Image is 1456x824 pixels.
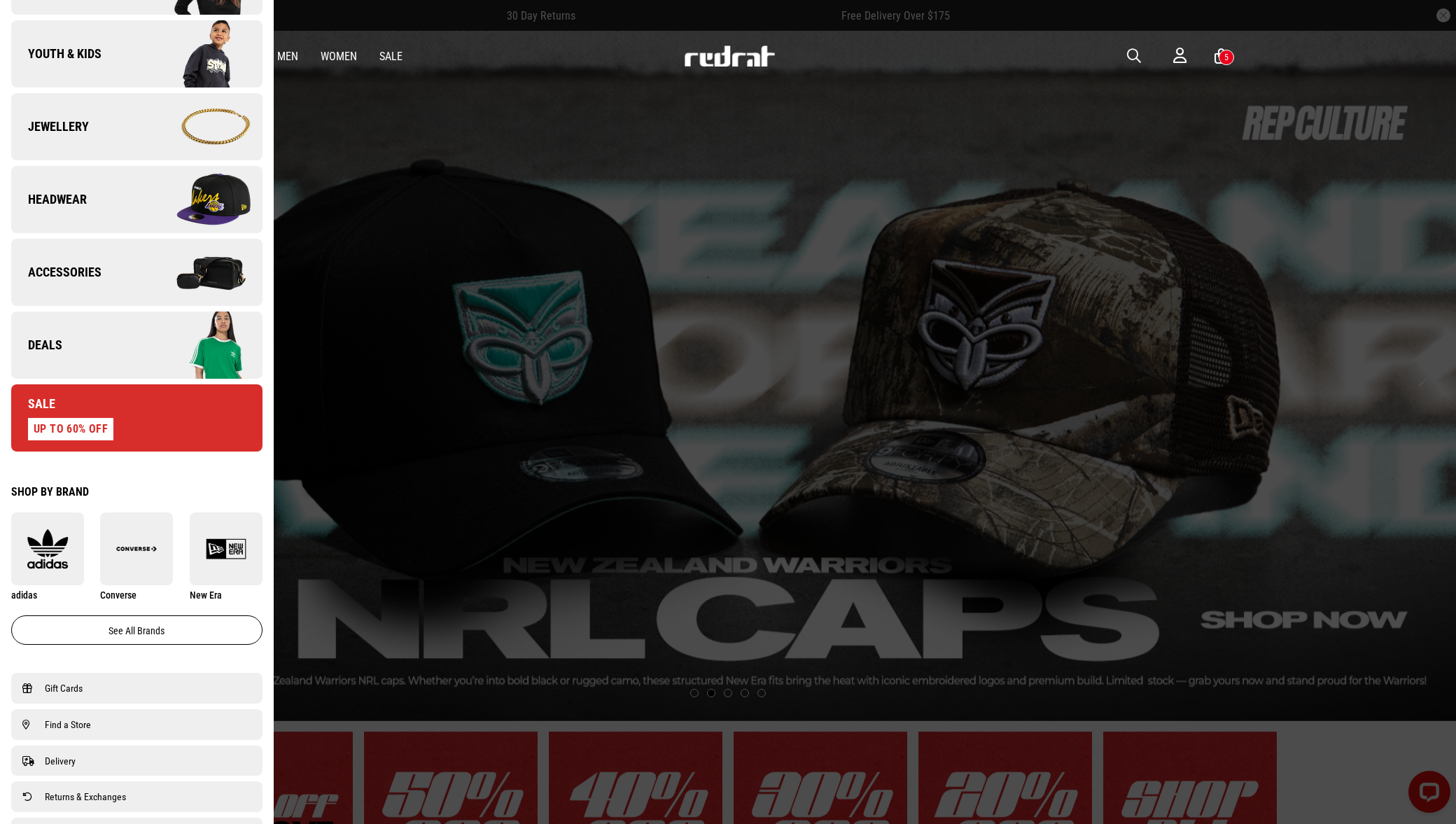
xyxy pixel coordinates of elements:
a: Returns & Exchanges [22,788,251,805]
a: Converse Converse [100,512,173,601]
a: Jewellery Company [11,93,262,160]
span: Accessories [11,264,101,281]
a: Women [321,50,357,63]
img: Company [136,310,262,380]
div: UP TO 60% OFF [28,418,113,440]
a: Headwear Company [11,166,262,233]
a: Men [277,50,298,63]
span: New Era [190,589,222,601]
button: Open LiveChat chat widget [11,6,53,48]
a: Gift Cards [22,680,251,697]
a: Accessories Company [11,239,262,306]
a: Sale [379,50,402,63]
span: Converse [100,589,136,601]
a: Sale UP TO 60% OFF [11,384,262,452]
span: Returns & Exchanges [45,788,126,805]
span: Sale [11,396,55,412]
img: Company [136,92,262,162]
span: Youth & Kids [11,46,101,62]
a: 5 [1214,49,1228,64]
img: Company [136,165,262,235]
img: Company [136,19,262,89]
span: Jewellery [11,118,89,135]
a: Deals Company [11,312,262,379]
span: adidas [11,589,37,601]
img: New Era [190,529,262,569]
a: adidas adidas [11,512,84,601]
img: adidas [11,529,84,569]
img: Converse [100,529,173,569]
span: Deals [11,337,62,354]
div: Shop by Brand [11,485,262,498]
a: Delivery [22,753,251,769]
span: Gift Cards [45,680,83,697]
a: New Era New Era [190,512,262,601]
a: Youth & Kids Company [11,20,262,88]
img: Company [136,237,262,307]
img: Redrat logo [683,46,776,67]
span: Delivery [45,753,76,769]
span: Find a Store [45,716,91,733]
span: Headwear [11,191,87,208]
a: See all brands [11,615,262,645]
a: Find a Store [22,716,251,733]
div: 5 [1224,53,1228,62]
